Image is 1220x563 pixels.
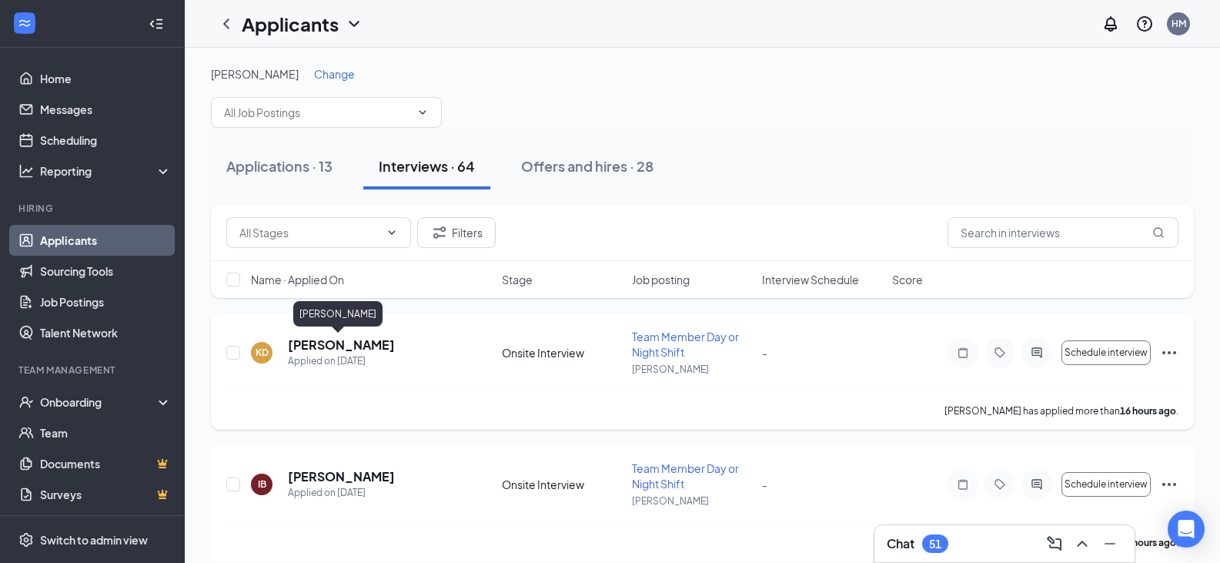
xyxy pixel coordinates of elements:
p: [PERSON_NAME] has applied more than . [944,404,1178,417]
svg: Collapse [149,16,164,32]
svg: ChevronUp [1073,535,1091,553]
button: ChevronUp [1070,531,1095,556]
div: Interviews · 64 [379,156,475,176]
span: Change [314,67,355,81]
svg: UserCheck [18,394,34,410]
div: KD [256,346,269,359]
svg: ActiveChat [1028,478,1046,491]
span: Team Member Day or Night Shift [632,330,739,359]
div: IB [258,478,266,491]
svg: Ellipses [1160,343,1178,362]
span: Name · Applied On [251,272,344,287]
div: Offers and hires · 28 [521,156,653,176]
svg: QuestionInfo [1135,15,1154,33]
a: SurveysCrown [40,479,172,510]
div: Applications · 13 [226,156,333,176]
input: All Job Postings [224,104,410,121]
a: Talent Network [40,317,172,348]
span: Interview Schedule [762,272,859,287]
a: Scheduling [40,125,172,156]
svg: ChevronDown [345,15,363,33]
input: Search in interviews [948,217,1178,248]
svg: Notifications [1101,15,1120,33]
svg: ActiveChat [1028,347,1046,359]
div: Hiring [18,202,169,215]
svg: Analysis [18,163,34,179]
a: Team [40,417,172,448]
div: Switch to admin view [40,532,148,548]
div: Open Intercom Messenger [1168,511,1205,548]
svg: MagnifyingGlass [1152,226,1165,239]
a: Applicants [40,225,172,256]
span: Schedule interview [1065,347,1148,358]
svg: ChevronLeft [217,15,236,33]
div: Onsite Interview [502,345,623,360]
a: Job Postings [40,287,172,317]
h3: Chat [887,535,914,552]
a: DocumentsCrown [40,448,172,479]
button: Schedule interview [1061,340,1151,365]
div: Team Management [18,364,169,377]
div: Onsite Interview [502,477,623,492]
svg: ComposeMessage [1045,535,1064,553]
b: 16 hours ago [1120,537,1176,548]
svg: ChevronDown [416,106,429,119]
h5: [PERSON_NAME] [288,337,395,354]
div: Reporting [40,163,172,179]
svg: Tag [991,347,1009,359]
span: [PERSON_NAME] [211,67,299,81]
div: HM [1172,17,1186,30]
button: ComposeMessage [1042,531,1067,556]
p: [PERSON_NAME] [632,494,753,508]
svg: Note [954,478,972,491]
button: Filter Filters [417,217,496,248]
a: Sourcing Tools [40,256,172,287]
span: - [762,346,767,360]
span: Stage [502,272,533,287]
div: [PERSON_NAME] [293,301,383,327]
svg: Note [954,347,972,359]
svg: Ellipses [1160,475,1178,494]
div: Applied on [DATE] [288,485,395,501]
svg: ChevronDown [386,226,398,239]
p: [PERSON_NAME] [632,363,753,376]
span: Job posting [632,272,690,287]
svg: Settings [18,532,34,548]
svg: Tag [991,478,1009,491]
span: - [762,478,767,491]
b: 16 hours ago [1120,405,1176,417]
svg: Minimize [1101,535,1119,553]
h5: [PERSON_NAME] [288,468,395,485]
a: Messages [40,94,172,125]
svg: Filter [430,223,449,242]
button: Schedule interview [1061,472,1151,497]
a: Home [40,63,172,94]
button: Minimize [1098,531,1122,556]
div: Onboarding [40,394,159,410]
div: 51 [929,538,941,551]
h1: Applicants [242,11,339,37]
div: Applied on [DATE] [288,354,395,369]
input: All Stages [239,224,379,241]
span: Team Member Day or Night Shift [632,461,739,491]
span: Score [892,272,923,287]
span: Schedule interview [1065,479,1148,490]
svg: WorkstreamLogo [17,15,32,31]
